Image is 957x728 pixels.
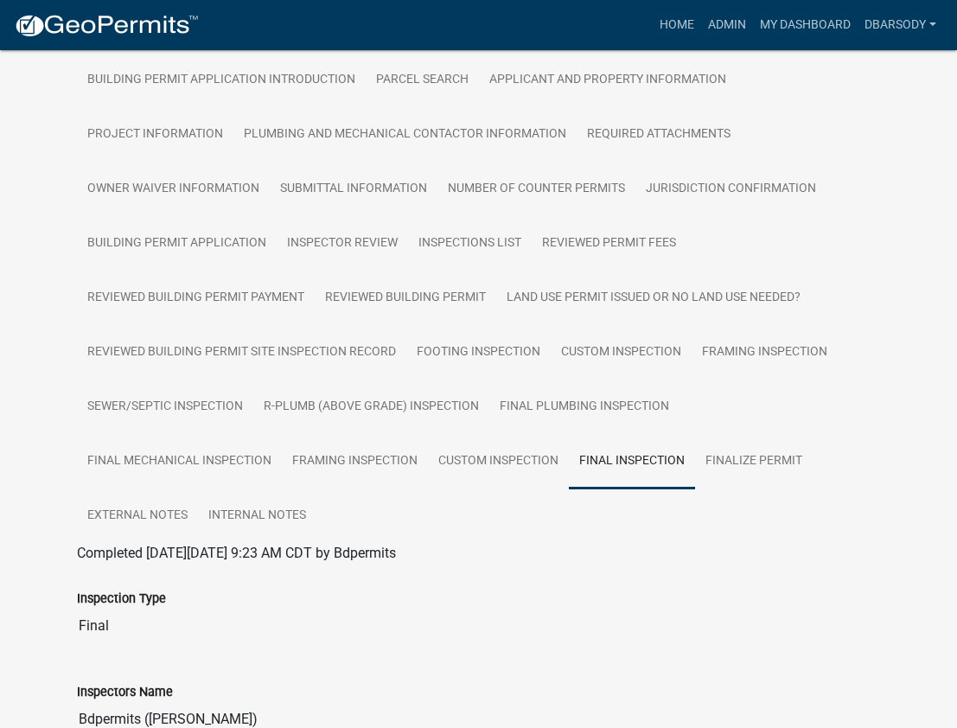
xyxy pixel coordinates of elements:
[408,216,532,271] a: Inspections List
[551,325,692,380] a: Custom Inspection
[496,271,811,326] a: Land Use Permit Issued or No Land Use Needed?
[406,325,551,380] a: Footing Inspection
[701,9,753,42] a: Admin
[315,271,496,326] a: Reviewed Building Permit
[277,216,408,271] a: Inspector Review
[77,593,166,605] label: Inspection Type
[77,216,277,271] a: Building Permit Application
[77,489,198,544] a: External Notes
[77,53,366,108] a: Building Permit Application Introduction
[77,686,173,699] label: Inspectors Name
[77,271,315,326] a: Reviewed Building Permit Payment
[270,162,437,217] a: Submittal Information
[77,380,253,435] a: Sewer/Septic Inspection
[489,380,679,435] a: Final Plumbing Inspection
[253,380,489,435] a: R-Plumb (above grade) Inspection
[577,107,741,163] a: Required Attachments
[858,9,943,42] a: Dbarsody
[437,162,635,217] a: Number of Counter Permits
[233,107,577,163] a: Plumbing and Mechanical Contactor Information
[77,545,396,561] span: Completed [DATE][DATE] 9:23 AM CDT by Bdpermits
[428,434,569,489] a: Custom Inspection
[692,325,838,380] a: Framing Inspection
[77,107,233,163] a: Project Information
[479,53,737,108] a: Applicant and Property Information
[77,162,270,217] a: Owner Waiver Information
[695,434,813,489] a: Finalize Permit
[635,162,826,217] a: Jurisdiction Confirmation
[569,434,695,489] a: Final Inspection
[77,325,406,380] a: Reviewed Building Permit Site Inspection Record
[366,53,479,108] a: Parcel search
[77,434,282,489] a: Final Mechanical Inspection
[282,434,428,489] a: Framing Inspection
[198,489,316,544] a: Internal Notes
[532,216,686,271] a: Reviewed Permit Fees
[753,9,858,42] a: My Dashboard
[653,9,701,42] a: Home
